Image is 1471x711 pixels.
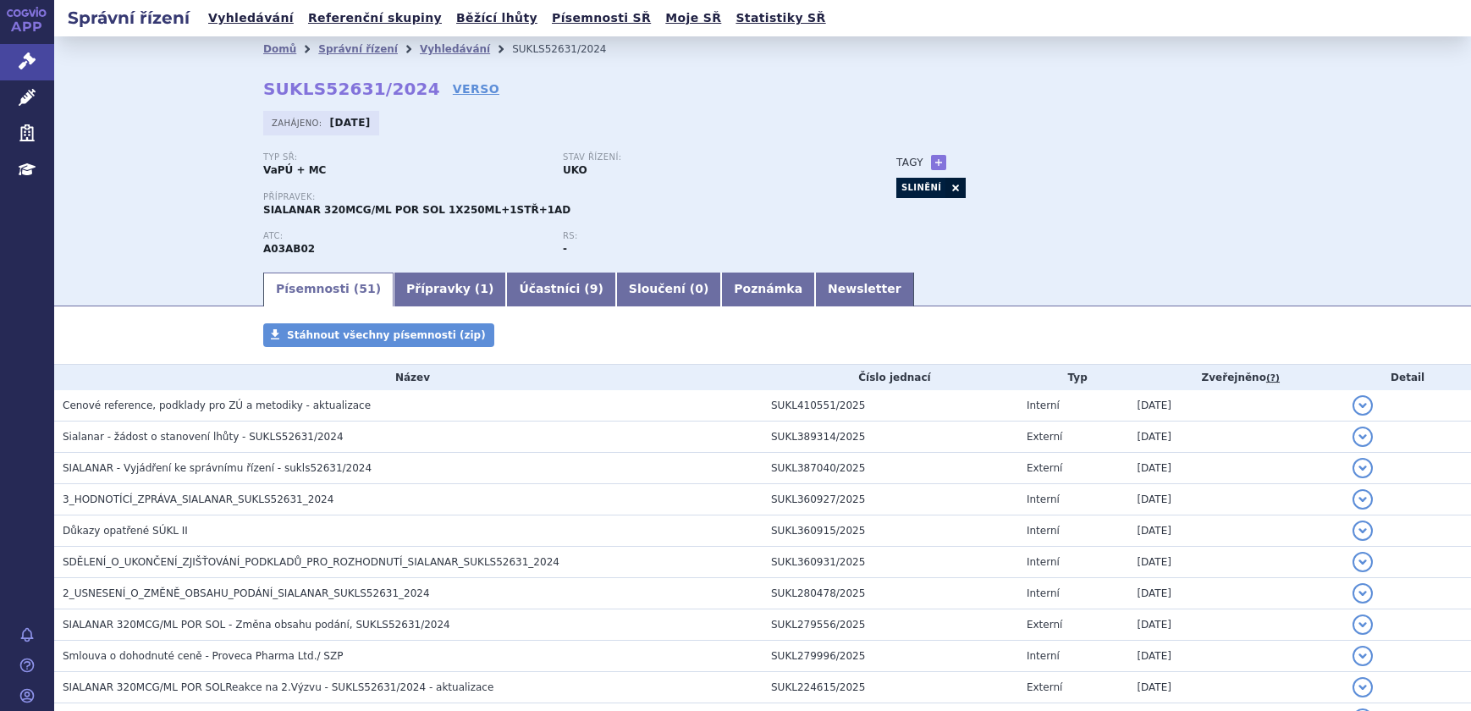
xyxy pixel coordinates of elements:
[763,422,1018,453] td: SUKL389314/2025
[272,116,325,130] span: Zahájeno:
[763,547,1018,578] td: SUKL360931/2025
[54,365,763,390] th: Název
[1128,609,1344,641] td: [DATE]
[547,7,656,30] a: Písemnosti SŘ
[1353,489,1373,510] button: detail
[451,7,543,30] a: Běžící lhůty
[263,43,296,55] a: Domů
[1018,365,1128,390] th: Typ
[359,282,375,295] span: 51
[263,192,862,202] p: Přípravek:
[303,7,447,30] a: Referenční skupiny
[1027,462,1062,474] span: Externí
[63,619,450,631] span: SIALANAR 320MCG/ML POR SOL - Změna obsahu podání, SUKLS52631/2024
[563,164,587,176] strong: UKO
[263,79,440,99] strong: SUKLS52631/2024
[506,273,615,306] a: Účastníci (9)
[263,323,494,347] a: Stáhnout všechny písemnosti (zip)
[1353,677,1373,697] button: detail
[63,681,493,693] span: SIALANAR 320MCG/ML POR SOLReakce na 2.Výzvu - SUKLS52631/2024 - aktualizace
[590,282,598,295] span: 9
[660,7,726,30] a: Moje SŘ
[896,178,945,198] a: SLINĚNÍ
[931,155,946,170] a: +
[1027,650,1060,662] span: Interní
[763,641,1018,672] td: SUKL279996/2025
[63,650,343,662] span: Smlouva o dohodnuté ceně - Proveca Pharma Ltd./ SZP
[563,152,846,163] p: Stav řízení:
[1128,365,1344,390] th: Zveřejněno
[1128,641,1344,672] td: [DATE]
[1128,484,1344,515] td: [DATE]
[1128,672,1344,703] td: [DATE]
[420,43,490,55] a: Vyhledávání
[563,243,567,255] strong: -
[763,365,1018,390] th: Číslo jednací
[763,484,1018,515] td: SUKL360927/2025
[763,453,1018,484] td: SUKL387040/2025
[263,273,394,306] a: Písemnosti (51)
[263,243,315,255] strong: GLYKOPYRRONIUM-BROMID
[763,609,1018,641] td: SUKL279556/2025
[1027,431,1062,443] span: Externí
[815,273,914,306] a: Newsletter
[63,400,371,411] span: Cenové reference, podklady pro ZÚ a metodiky - aktualizace
[896,152,923,173] h3: Tagy
[203,7,299,30] a: Vyhledávání
[63,587,430,599] span: 2_USNESENÍ_O_ZMĚNĚ_OBSAHU_PODÁNÍ_SIALANAR_SUKLS52631_2024
[1353,521,1373,541] button: detail
[763,515,1018,547] td: SUKL360915/2025
[1027,400,1060,411] span: Interní
[1027,525,1060,537] span: Interní
[1027,556,1060,568] span: Interní
[318,43,398,55] a: Správní řízení
[763,578,1018,609] td: SUKL280478/2025
[1353,583,1373,604] button: detail
[695,282,703,295] span: 0
[1353,395,1373,416] button: detail
[1027,681,1062,693] span: Externí
[1266,372,1280,384] abbr: (?)
[263,152,546,163] p: Typ SŘ:
[63,525,188,537] span: Důkazy opatřené SÚKL II
[1353,458,1373,478] button: detail
[1353,646,1373,666] button: detail
[63,493,333,505] span: 3_HODNOTÍCÍ_ZPRÁVA_SIALANAR_SUKLS52631_2024
[763,390,1018,422] td: SUKL410551/2025
[330,117,371,129] strong: [DATE]
[263,204,570,216] span: SIALANAR 320MCG/ML POR SOL 1X250ML+1STŘ+1AD
[63,431,344,443] span: Sialanar - žádost o stanovení lhůty - SUKLS52631/2024
[54,6,203,30] h2: Správní řízení
[263,164,326,176] strong: VaPÚ + MC
[730,7,830,30] a: Statistiky SŘ
[1344,365,1471,390] th: Detail
[1128,390,1344,422] td: [DATE]
[721,273,815,306] a: Poznámka
[1353,615,1373,635] button: detail
[1128,547,1344,578] td: [DATE]
[1128,578,1344,609] td: [DATE]
[63,462,372,474] span: SIALANAR - Vyjádření ke správnímu řízení - sukls52631/2024
[1027,619,1062,631] span: Externí
[1353,552,1373,572] button: detail
[763,672,1018,703] td: SUKL224615/2025
[394,273,506,306] a: Přípravky (1)
[1027,493,1060,505] span: Interní
[453,80,499,97] a: VERSO
[1128,422,1344,453] td: [DATE]
[287,329,486,341] span: Stáhnout všechny písemnosti (zip)
[1128,515,1344,547] td: [DATE]
[1353,427,1373,447] button: detail
[563,231,846,241] p: RS:
[1128,453,1344,484] td: [DATE]
[480,282,488,295] span: 1
[616,273,721,306] a: Sloučení (0)
[263,231,546,241] p: ATC:
[1027,587,1060,599] span: Interní
[63,556,559,568] span: SDĚLENÍ_O_UKONČENÍ_ZJIŠŤOVÁNÍ_PODKLADŮ_PRO_ROZHODNUTÍ_SIALANAR_SUKLS52631_2024
[512,36,628,62] li: SUKLS52631/2024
